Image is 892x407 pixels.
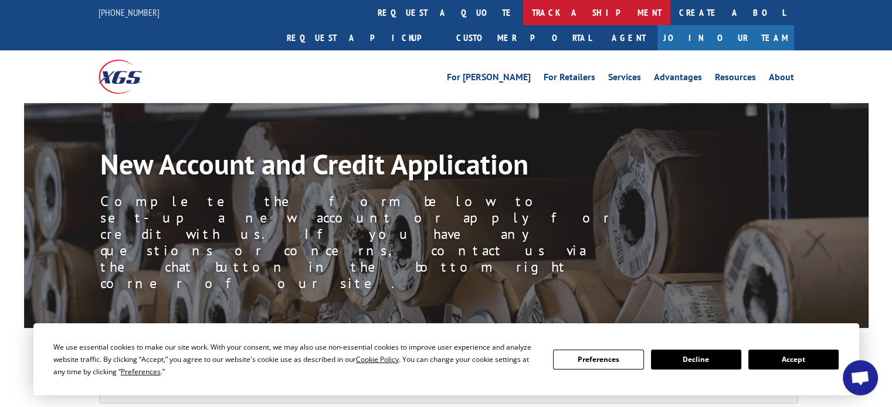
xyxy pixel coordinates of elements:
button: Preferences [553,350,643,370]
span: DBA [352,141,367,151]
button: Decline [651,350,741,370]
a: For Retailers [544,73,595,85]
p: Complete the form below to set-up a new account or apply for credit with us. If you have any ques... [100,193,628,292]
a: Advantages [654,73,702,85]
a: Services [608,73,641,85]
span: Cookie Policy [356,354,399,364]
div: Cookie Consent Prompt [33,323,859,395]
span: Primary Contact Last Name [352,189,437,199]
a: Request a pickup [278,25,447,50]
a: About [769,73,794,85]
a: [PHONE_NUMBER] [99,6,160,18]
a: Resources [715,73,756,85]
button: Accept [748,350,839,370]
a: Agent [600,25,657,50]
div: We use essential cookies to make our site work. With your consent, we may also use non-essential ... [53,341,539,378]
a: For [PERSON_NAME] [447,73,531,85]
span: Preferences [121,367,161,377]
span: Who do you report to within your company? [352,237,491,247]
a: Customer Portal [447,25,600,50]
h1: New Account and Credit Application [100,150,628,184]
a: Open chat [843,360,878,395]
span: Primary Contact Email [352,285,422,295]
a: Join Our Team [657,25,794,50]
